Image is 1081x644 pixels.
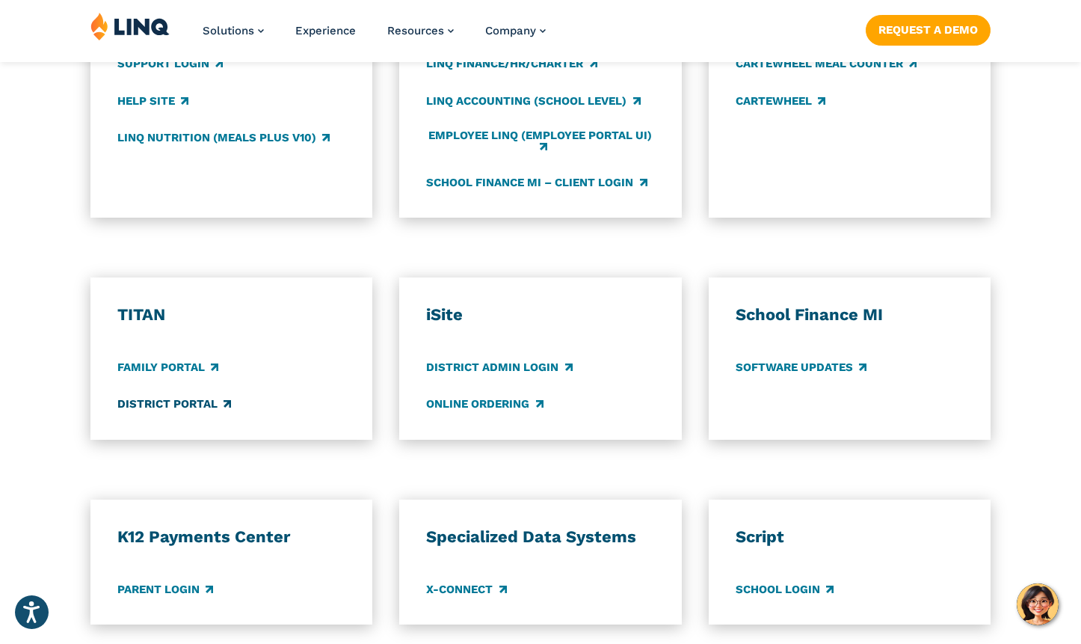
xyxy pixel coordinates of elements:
[117,360,218,376] a: Family Portal
[736,527,964,548] h3: Script
[736,304,964,325] h3: School Finance MI
[117,527,345,548] h3: K12 Payments Center
[203,12,546,61] nav: Primary Navigation
[117,396,231,413] a: District Portal
[485,24,546,37] a: Company
[203,24,264,37] a: Solutions
[426,396,543,413] a: Online Ordering
[295,24,356,37] a: Experience
[426,304,654,325] h3: iSite
[117,581,213,598] a: Parent Login
[736,93,825,109] a: CARTEWHEEL
[203,24,254,37] span: Solutions
[426,174,647,191] a: School Finance MI – Client Login
[866,15,991,45] a: Request a Demo
[426,581,506,598] a: X-Connect
[426,360,572,376] a: District Admin Login
[117,56,223,73] a: Support Login
[387,24,454,37] a: Resources
[90,12,170,40] img: LINQ | K‑12 Software
[426,93,640,109] a: LINQ Accounting (school level)
[426,129,654,154] a: Employee LINQ (Employee Portal UI)
[426,56,597,73] a: LINQ Finance/HR/Charter
[117,93,188,109] a: Help Site
[387,24,444,37] span: Resources
[117,129,330,146] a: LINQ Nutrition (Meals Plus v10)
[117,304,345,325] h3: TITAN
[736,360,866,376] a: Software Updates
[426,527,654,548] h3: Specialized Data Systems
[485,24,536,37] span: Company
[736,56,917,73] a: CARTEWHEEL Meal Counter
[736,581,834,598] a: School Login
[866,12,991,45] nav: Button Navigation
[1017,583,1059,625] button: Hello, have a question? Let’s chat.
